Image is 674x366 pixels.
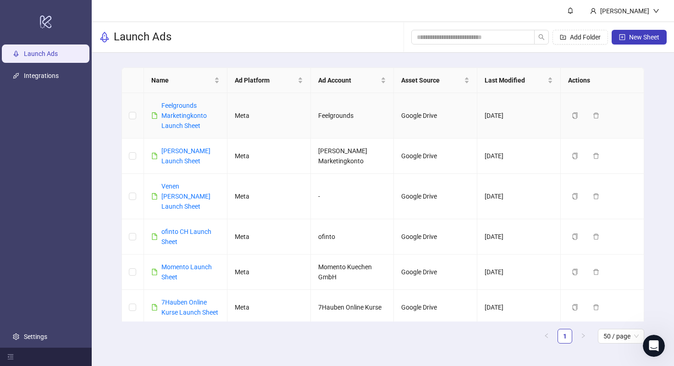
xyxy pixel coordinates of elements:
[311,290,394,325] td: 7Hauben Online Kurse
[572,112,578,119] span: copy
[539,329,554,344] li: Previous Page
[394,219,477,255] td: Google Drive
[485,75,546,85] span: Last Modified
[227,93,311,139] td: Meta
[643,335,665,357] iframe: Intercom live chat
[560,34,566,40] span: folder-add
[24,333,47,340] a: Settings
[653,8,659,14] span: down
[311,255,394,290] td: Momento Kuechen GmbH
[7,354,14,360] span: menu-fold
[593,269,599,275] span: delete
[477,255,561,290] td: [DATE]
[161,102,207,129] a: Feelgrounds Marketingkonto Launch Sheet
[612,30,667,44] button: New Sheet
[401,75,462,85] span: Asset Source
[576,329,591,344] li: Next Page
[597,6,653,16] div: [PERSON_NAME]
[580,333,586,338] span: right
[572,193,578,200] span: copy
[558,329,572,343] a: 1
[561,68,644,93] th: Actions
[570,33,601,41] span: Add Folder
[161,183,210,210] a: Venen [PERSON_NAME] Launch Sheet
[151,112,158,119] span: file
[394,174,477,219] td: Google Drive
[24,50,58,57] a: Launch Ads
[311,68,394,93] th: Ad Account
[144,68,227,93] th: Name
[394,255,477,290] td: Google Drive
[151,193,158,200] span: file
[593,153,599,159] span: delete
[394,139,477,174] td: Google Drive
[572,233,578,240] span: copy
[477,93,561,139] td: [DATE]
[539,329,554,344] button: left
[151,269,158,275] span: file
[151,75,212,85] span: Name
[572,304,578,311] span: copy
[558,329,572,344] li: 1
[593,233,599,240] span: delete
[477,219,561,255] td: [DATE]
[161,147,210,165] a: [PERSON_NAME] Launch Sheet
[593,304,599,311] span: delete
[311,174,394,219] td: -
[477,174,561,219] td: [DATE]
[576,329,591,344] button: right
[227,255,311,290] td: Meta
[227,139,311,174] td: Meta
[394,68,477,93] th: Asset Source
[151,304,158,311] span: file
[161,299,218,316] a: 7Hauben Online Kurse Launch Sheet
[394,290,477,325] td: Google Drive
[311,219,394,255] td: ofinto
[572,269,578,275] span: copy
[477,290,561,325] td: [DATE]
[619,34,625,40] span: plus-square
[24,72,59,79] a: Integrations
[603,329,639,343] span: 50 / page
[161,263,212,281] a: Momento Launch Sheet
[318,75,379,85] span: Ad Account
[311,93,394,139] td: Feelgrounds
[227,174,311,219] td: Meta
[114,30,171,44] h3: Launch Ads
[598,329,644,344] div: Page Size
[227,219,311,255] td: Meta
[477,68,561,93] th: Last Modified
[311,139,394,174] td: [PERSON_NAME] Marketingkonto
[567,7,574,14] span: bell
[227,290,311,325] td: Meta
[544,333,549,338] span: left
[593,193,599,200] span: delete
[477,139,561,174] td: [DATE]
[235,75,296,85] span: Ad Platform
[161,228,211,245] a: ofinto CH Launch Sheet
[552,30,608,44] button: Add Folder
[99,32,110,43] span: rocket
[227,68,311,93] th: Ad Platform
[538,34,545,40] span: search
[590,8,597,14] span: user
[572,153,578,159] span: copy
[593,112,599,119] span: delete
[629,33,659,41] span: New Sheet
[151,233,158,240] span: file
[394,93,477,139] td: Google Drive
[151,153,158,159] span: file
